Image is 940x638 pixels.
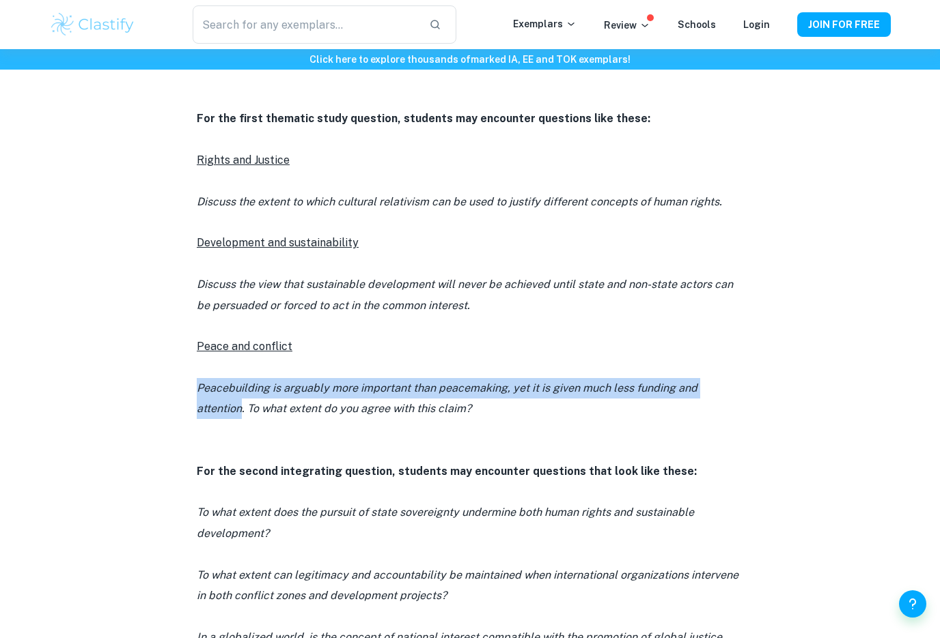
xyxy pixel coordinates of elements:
[604,18,650,33] p: Review
[743,19,770,30] a: Login
[678,19,716,30] a: Schools
[197,568,738,602] i: To what extent can legitimacy and accountability be maintained when international organizations i...
[197,195,722,208] i: Discuss the extent to which cultural relativism can be used to justify different concepts of huma...
[197,506,694,539] i: To what extent does the pursuit of state sovereignty undermine both human rights and sustainable ...
[193,5,418,44] input: Search for any exemplars...
[197,465,697,478] strong: For the second integrating question, students may encounter questions that look like these:
[197,340,292,353] u: Peace and conflict
[197,381,697,415] i: Peacebuilding is arguably more important than peacemaking, yet it is given much less funding and ...
[197,154,290,166] u: Rights and Justice
[513,16,577,31] p: Exemplars
[899,590,926,618] button: Help and Feedback
[797,12,891,37] button: JOIN FOR FREE
[197,112,650,125] strong: For the first thematic study question, students may encounter questions like these:
[197,236,359,249] u: Development and sustainability
[3,52,937,67] h6: Click here to explore thousands of marked IA, EE and TOK exemplars !
[197,278,733,311] i: Discuss the view that sustainable development will never be achieved until state and non-state ac...
[49,11,136,38] img: Clastify logo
